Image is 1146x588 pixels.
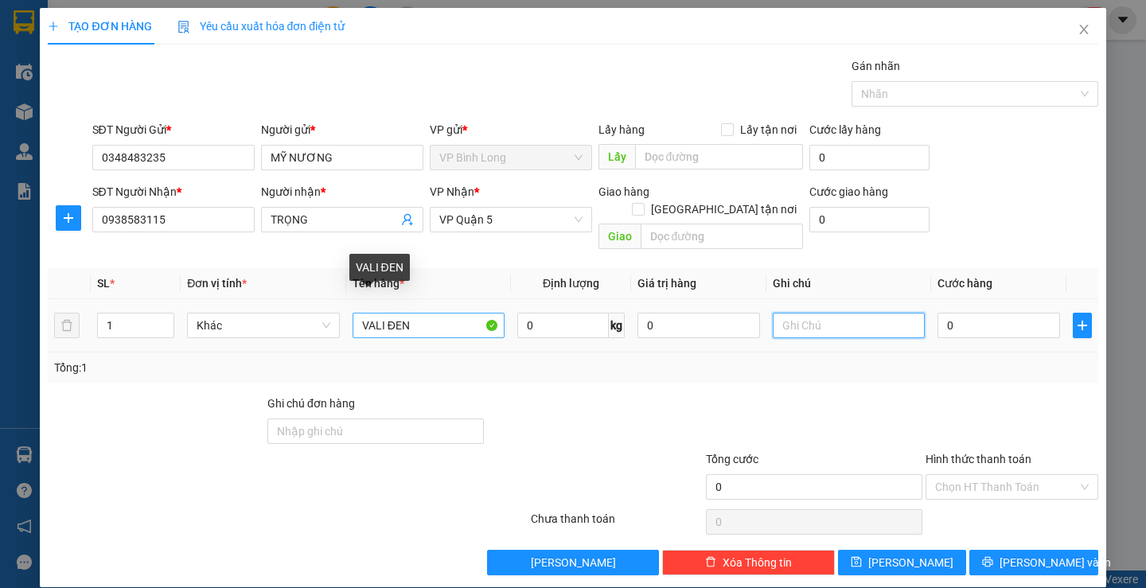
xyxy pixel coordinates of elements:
[641,224,803,249] input: Dọc đường
[706,453,758,465] span: Tổng cước
[1074,319,1091,332] span: plus
[809,185,888,198] label: Cước giao hàng
[734,121,803,138] span: Lấy tận nơi
[645,201,803,218] span: [GEOGRAPHIC_DATA] tận nơi
[267,419,484,444] input: Ghi chú đơn hàng
[487,550,660,575] button: [PERSON_NAME]
[54,313,80,338] button: delete
[1073,313,1092,338] button: plus
[401,213,414,226] span: user-add
[187,277,247,290] span: Đơn vị tính
[809,145,930,170] input: Cước lấy hàng
[531,554,616,571] span: [PERSON_NAME]
[92,121,255,138] div: SĐT Người Gửi
[267,397,355,410] label: Ghi chú đơn hàng
[1000,554,1111,571] span: [PERSON_NAME] và In
[353,313,505,338] input: VD: Bàn, Ghế
[439,208,583,232] span: VP Quận 5
[56,205,81,231] button: plus
[48,20,151,33] span: TẠO ĐƠN HÀNG
[982,556,993,569] span: printer
[926,453,1031,465] label: Hình thức thanh toán
[852,60,900,72] label: Gán nhãn
[57,212,80,224] span: plus
[177,21,190,33] img: icon
[598,123,645,136] span: Lấy hàng
[529,510,705,538] div: Chưa thanh toán
[637,313,760,338] input: 0
[705,556,716,569] span: delete
[261,183,423,201] div: Người nhận
[48,21,59,32] span: plus
[609,313,625,338] span: kg
[1078,23,1090,36] span: close
[1062,8,1106,53] button: Close
[197,313,329,337] span: Khác
[635,144,803,169] input: Dọc đường
[598,185,649,198] span: Giao hàng
[969,550,1097,575] button: printer[PERSON_NAME] và In
[430,121,592,138] div: VP gửi
[723,554,792,571] span: Xóa Thông tin
[662,550,835,575] button: deleteXóa Thông tin
[766,268,931,299] th: Ghi chú
[937,277,992,290] span: Cước hàng
[773,313,925,338] input: Ghi Chú
[261,121,423,138] div: Người gửi
[439,146,583,169] span: VP Bình Long
[97,277,110,290] span: SL
[851,556,862,569] span: save
[349,254,410,281] div: VALI ĐEN
[868,554,953,571] span: [PERSON_NAME]
[809,207,930,232] input: Cước giao hàng
[543,277,599,290] span: Định lượng
[430,185,474,198] span: VP Nhận
[54,359,443,376] div: Tổng: 1
[809,123,881,136] label: Cước lấy hàng
[92,183,255,201] div: SĐT Người Nhận
[598,224,641,249] span: Giao
[598,144,635,169] span: Lấy
[838,550,966,575] button: save[PERSON_NAME]
[637,277,696,290] span: Giá trị hàng
[177,20,345,33] span: Yêu cầu xuất hóa đơn điện tử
